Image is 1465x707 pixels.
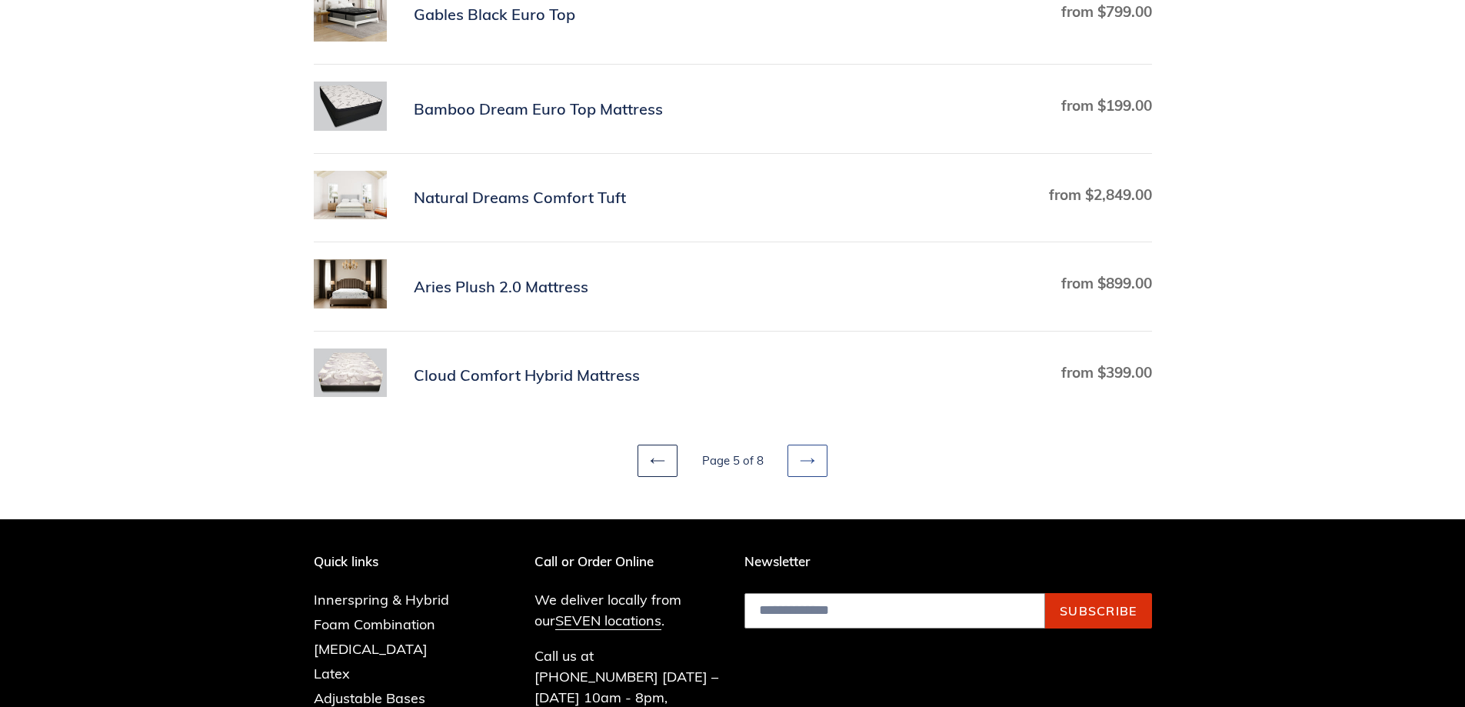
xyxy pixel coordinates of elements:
li: Page 5 of 8 [681,452,784,470]
a: Aries Plush 2.0 Mattress [314,259,1152,314]
p: Newsletter [744,554,1152,569]
p: Call or Order Online [534,554,721,569]
a: Innerspring & Hybrid [314,591,449,609]
p: Quick links [314,554,472,569]
a: Cloud Comfort Hybrid Mattress [314,348,1152,403]
a: SEVEN locations [555,612,661,630]
a: [MEDICAL_DATA] [314,640,428,658]
a: Foam Combination [314,615,435,633]
a: Natural Dreams Comfort Tuft [314,171,1152,225]
input: Email address [744,593,1045,629]
p: We deliver locally from our . [534,589,721,631]
a: Bamboo Dream Euro Top Mattress [314,82,1152,136]
span: Subscribe [1060,603,1137,619]
button: Subscribe [1045,593,1152,629]
a: Adjustable Bases [314,689,425,707]
a: Latex [314,665,350,682]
